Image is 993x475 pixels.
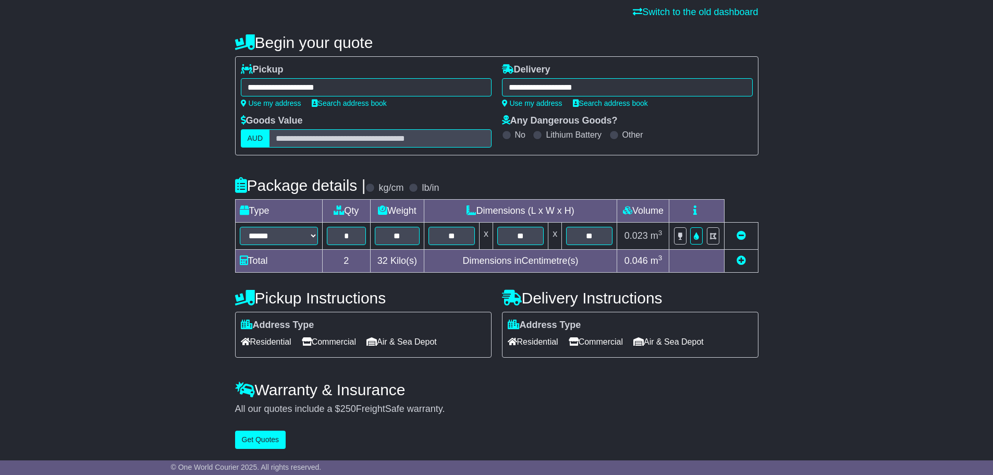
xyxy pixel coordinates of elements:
a: Search address book [573,99,648,107]
label: Address Type [241,320,314,331]
h4: Delivery Instructions [502,289,758,307]
td: Total [235,250,322,273]
a: Add new item [737,255,746,266]
td: Type [235,200,322,223]
label: AUD [241,129,270,148]
sup: 3 [658,254,663,262]
td: x [479,223,493,250]
td: Qty [322,200,371,223]
span: Commercial [569,334,623,350]
a: Use my address [502,99,562,107]
span: 250 [340,404,356,414]
label: Lithium Battery [546,130,602,140]
td: Weight [371,200,424,223]
h4: Begin your quote [235,34,758,51]
td: Dimensions (L x W x H) [424,200,617,223]
button: Get Quotes [235,431,286,449]
td: Volume [617,200,669,223]
td: Dimensions in Centimetre(s) [424,250,617,273]
label: Any Dangerous Goods? [502,115,618,127]
label: Goods Value [241,115,303,127]
span: Air & Sea Depot [366,334,437,350]
span: 0.023 [624,230,648,241]
label: No [515,130,525,140]
label: Pickup [241,64,284,76]
sup: 3 [658,229,663,237]
td: 2 [322,250,371,273]
a: Search address book [312,99,387,107]
span: m [651,255,663,266]
span: 0.046 [624,255,648,266]
td: Kilo(s) [371,250,424,273]
span: Commercial [302,334,356,350]
span: © One World Courier 2025. All rights reserved. [171,463,322,471]
a: Remove this item [737,230,746,241]
span: m [651,230,663,241]
span: Residential [508,334,558,350]
label: Delivery [502,64,550,76]
span: 32 [377,255,388,266]
span: Residential [241,334,291,350]
label: kg/cm [378,182,403,194]
label: Other [622,130,643,140]
span: Air & Sea Depot [633,334,704,350]
div: All our quotes include a $ FreightSafe warranty. [235,404,758,415]
h4: Pickup Instructions [235,289,492,307]
a: Switch to the old dashboard [633,7,758,17]
label: lb/in [422,182,439,194]
a: Use my address [241,99,301,107]
td: x [548,223,562,250]
h4: Warranty & Insurance [235,381,758,398]
h4: Package details | [235,177,366,194]
label: Address Type [508,320,581,331]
